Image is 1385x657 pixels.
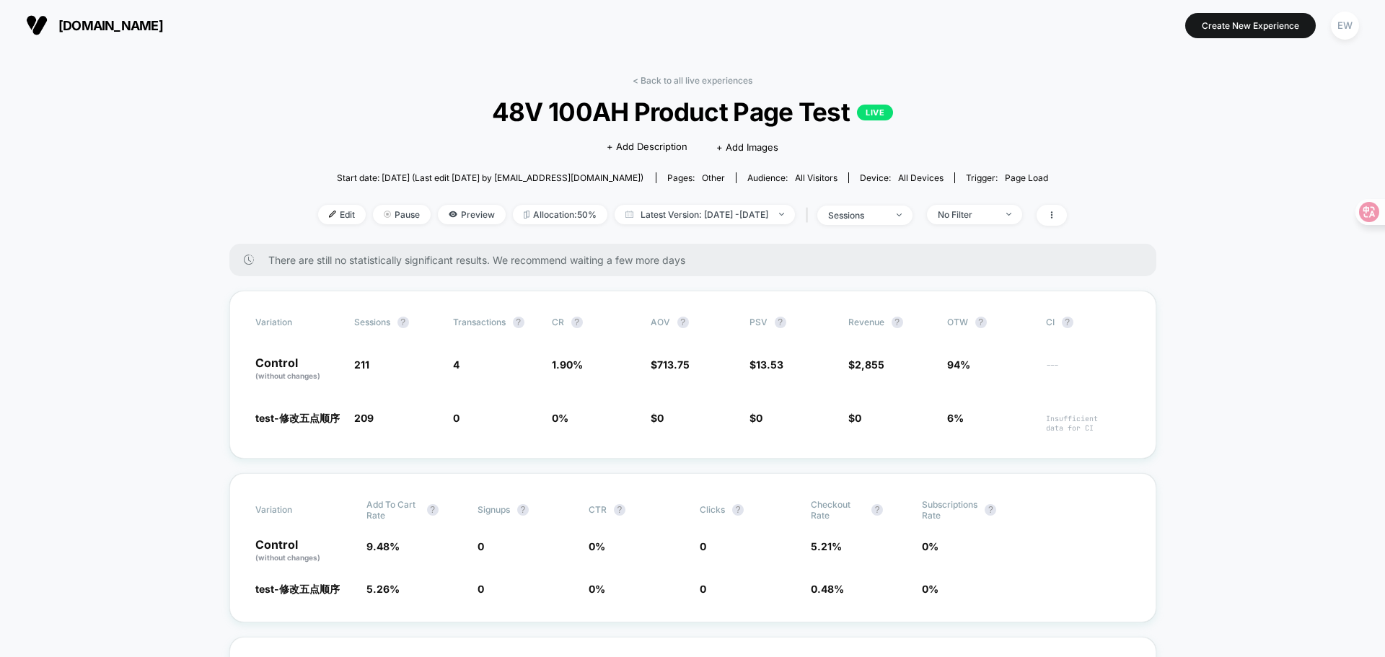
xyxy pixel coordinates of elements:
[397,317,409,328] button: ?
[1005,172,1048,183] span: Page Load
[1046,317,1125,328] span: CI
[811,499,864,521] span: Checkout Rate
[667,172,725,183] div: Pages:
[366,499,420,521] span: Add To Cart Rate
[384,211,391,218] img: end
[749,317,768,327] span: PSV
[571,317,583,328] button: ?
[657,358,690,371] span: 713.75
[700,583,706,595] span: 0
[677,317,689,328] button: ?
[1185,13,1316,38] button: Create New Experience
[922,499,977,521] span: Subscriptions Rate
[716,141,778,153] span: + Add Images
[975,317,987,328] button: ?
[700,504,725,515] span: Clicks
[922,540,938,552] span: 0 %
[615,205,795,224] span: Latest Version: [DATE] - [DATE]
[1046,361,1130,382] span: ---
[366,583,400,595] span: 5.26 %
[871,504,883,516] button: ?
[356,97,1029,127] span: 48V 100AH Product Page Test
[513,205,607,224] span: Allocation: 50%
[625,211,633,218] img: calendar
[552,358,583,371] span: 1.90 %
[552,412,568,424] span: 0 %
[589,540,605,552] span: 0 %
[892,317,903,328] button: ?
[855,412,861,424] span: 0
[453,358,460,371] span: 4
[1006,213,1011,216] img: end
[453,412,460,424] span: 0
[255,371,320,380] span: (without changes)
[255,553,320,562] span: (without changes)
[26,14,48,36] img: Visually logo
[517,504,529,516] button: ?
[453,317,506,327] span: Transactions
[811,540,842,552] span: 5.21 %
[354,317,390,327] span: Sessions
[255,357,340,382] p: Control
[947,412,964,424] span: 6%
[802,205,817,226] span: |
[513,317,524,328] button: ?
[828,210,886,221] div: sessions
[657,412,664,424] span: 0
[354,358,369,371] span: 211
[985,504,996,516] button: ?
[947,317,1026,328] span: OTW
[732,504,744,516] button: ?
[354,412,374,424] span: 209
[607,140,687,154] span: + Add Description
[589,583,605,595] span: 0 %
[633,75,752,86] a: < Back to all live experiences
[702,172,725,183] span: other
[651,358,690,371] span: $
[795,172,837,183] span: All Visitors
[524,211,529,219] img: rebalance
[614,504,625,516] button: ?
[651,412,664,424] span: $
[749,358,783,371] span: $
[478,504,510,515] span: Signups
[897,213,902,216] img: end
[337,172,643,183] span: Start date: [DATE] (Last edit [DATE] by [EMAIL_ADDRESS][DOMAIN_NAME])
[700,540,706,552] span: 0
[255,583,340,595] span: test-修改五点顺序
[478,540,484,552] span: 0
[366,540,400,552] span: 9.48 %
[756,358,783,371] span: 13.53
[811,583,844,595] span: 0.48 %
[255,499,335,521] span: Variation
[329,211,336,218] img: edit
[268,254,1127,266] span: There are still no statistically significant results. We recommend waiting a few more days
[427,504,439,516] button: ?
[848,172,954,183] span: Device:
[756,412,762,424] span: 0
[749,412,762,424] span: $
[938,209,995,220] div: No Filter
[775,317,786,328] button: ?
[478,583,484,595] span: 0
[747,172,837,183] div: Audience:
[1327,11,1363,40] button: EW
[848,358,884,371] span: $
[855,358,884,371] span: 2,855
[255,317,335,328] span: Variation
[947,358,970,371] span: 94%
[589,504,607,515] span: CTR
[373,205,431,224] span: Pause
[848,412,861,424] span: $
[22,14,167,37] button: [DOMAIN_NAME]
[1062,317,1073,328] button: ?
[1046,414,1130,433] span: Insufficient data for CI
[848,317,884,327] span: Revenue
[779,213,784,216] img: end
[898,172,944,183] span: all devices
[552,317,564,327] span: CR
[255,412,340,424] span: test-修改五点顺序
[318,205,366,224] span: Edit
[1331,12,1359,40] div: EW
[922,583,938,595] span: 0 %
